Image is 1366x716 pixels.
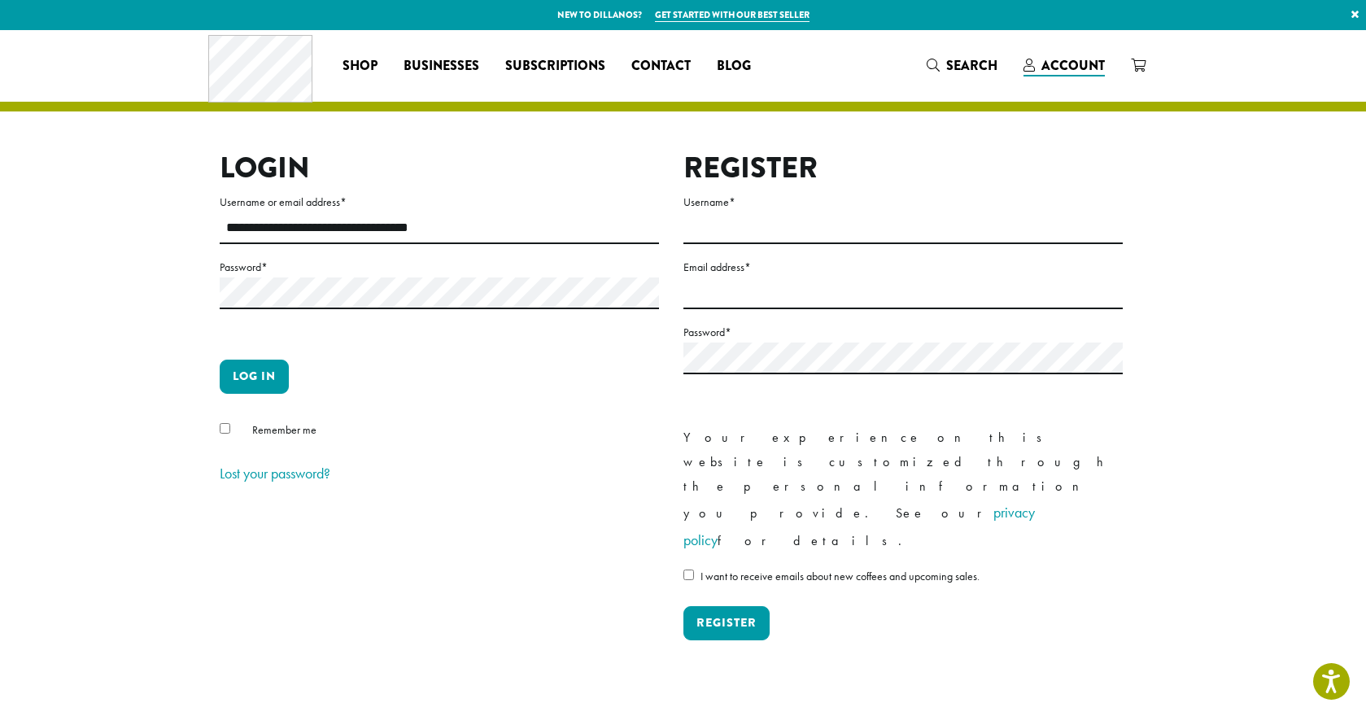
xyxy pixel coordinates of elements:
a: Shop [329,53,391,79]
input: I want to receive emails about new coffees and upcoming sales. [683,570,694,580]
a: Lost your password? [220,464,330,482]
label: Password [683,322,1123,343]
span: Subscriptions [505,56,605,76]
p: Your experience on this website is customized through the personal information you provide. See o... [683,426,1123,554]
h2: Register [683,151,1123,186]
span: Remember me [252,422,316,437]
span: I want to receive emails about new coffees and upcoming sales. [700,569,980,583]
a: Search [914,52,1010,79]
button: Register [683,606,770,640]
label: Username or email address [220,192,659,212]
span: Account [1041,56,1105,75]
button: Log in [220,360,289,394]
span: Businesses [404,56,479,76]
a: privacy policy [683,503,1035,549]
h2: Login [220,151,659,186]
label: Password [220,257,659,277]
span: Shop [343,56,378,76]
span: Search [946,56,997,75]
span: Blog [717,56,751,76]
label: Email address [683,257,1123,277]
span: Contact [631,56,691,76]
a: Get started with our best seller [655,8,810,22]
label: Username [683,192,1123,212]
